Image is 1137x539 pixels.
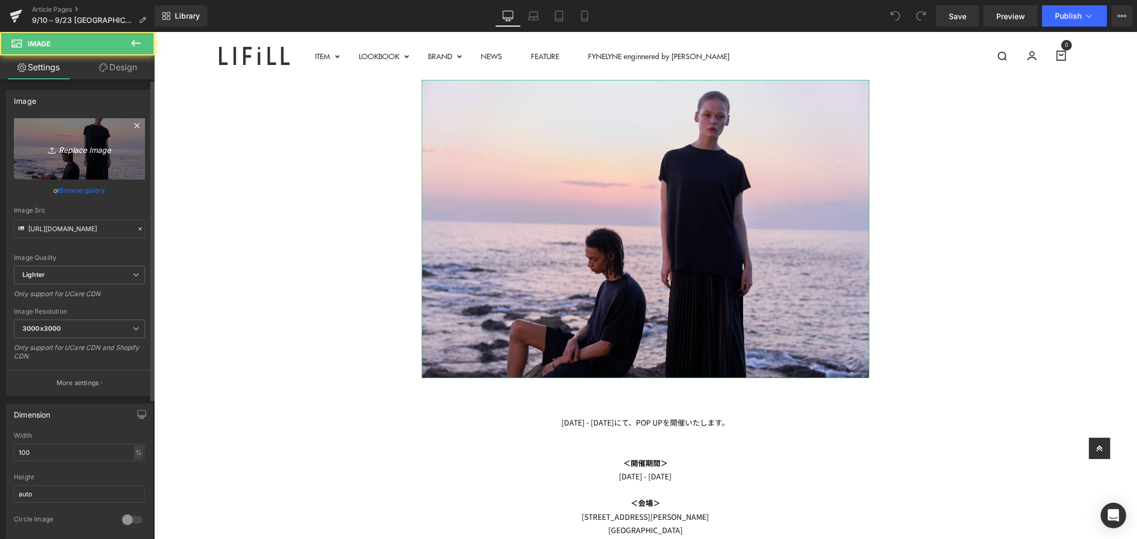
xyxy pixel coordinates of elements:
[274,19,298,29] span: BRAND
[134,445,143,460] div: %
[14,344,145,367] div: Only support for UCare CDN and Shopify CDN
[14,219,145,238] input: Link
[197,14,253,34] a: LOOKBOOK
[369,14,413,34] a: FEATURE
[996,11,1025,22] span: Preview
[60,181,106,200] a: Browse gallery
[57,378,99,388] p: More settings
[14,485,145,503] input: auto
[434,19,575,29] span: FYNELYNE enginnered by [PERSON_NAME]
[14,254,145,262] div: Image Quality
[14,308,145,315] div: Image Resolution
[1042,5,1107,27] button: Publish
[14,207,145,214] div: Image Src
[205,19,245,29] span: LOOKBOOK
[14,91,36,105] div: Image
[14,290,145,305] div: Only support for UCare CDN
[276,492,707,505] p: [GEOGRAPHIC_DATA]
[983,5,1038,27] a: Preview
[910,5,932,27] button: Redo
[32,16,134,24] span: 9/10～9/23 [GEOGRAPHIC_DATA]
[319,14,356,34] a: NEWS
[153,14,184,34] a: ITEM
[276,384,707,397] p: [DATE] - [DATE]にて、POP UPを開催いたします。
[276,478,707,492] p: [STREET_ADDRESS][PERSON_NAME]
[28,39,51,48] span: Image
[546,5,572,27] a: Tablet
[377,19,405,29] span: FEATURE
[1055,12,1082,20] span: Publish
[22,324,61,332] b: 3000x3000
[1101,503,1126,528] div: Open Intercom Messenger
[276,505,707,518] p: メンズ館地下1階肌着・下着・ナイティ
[426,14,583,34] a: FYNELYNE enginnered by [PERSON_NAME]
[14,473,145,481] div: Height
[469,426,514,436] strong: ＜開催期間＞
[14,515,111,526] div: Circle Image
[37,142,122,156] i: Replace Image
[907,8,918,19] span: 0
[521,5,546,27] a: Laptop
[155,5,207,27] a: New Library
[22,271,45,279] b: Lighter
[949,11,966,22] span: Save
[14,404,51,419] div: Dimension
[477,466,506,476] strong: ＜会場＞
[327,19,348,29] span: NEWS
[6,370,152,395] button: More settings
[1111,5,1133,27] button: More
[14,444,145,461] input: auto
[495,5,521,27] a: Desktop
[572,5,598,27] a: Mobile
[14,432,145,439] div: Width
[79,55,157,79] a: Design
[276,438,707,451] p: [DATE] - [DATE]
[161,19,176,29] span: ITEM
[14,185,145,196] div: or
[266,14,306,34] a: BRAND
[175,11,200,21] span: Library
[32,5,155,14] a: Article Pages
[897,13,918,35] a: 0
[885,5,906,27] button: Undo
